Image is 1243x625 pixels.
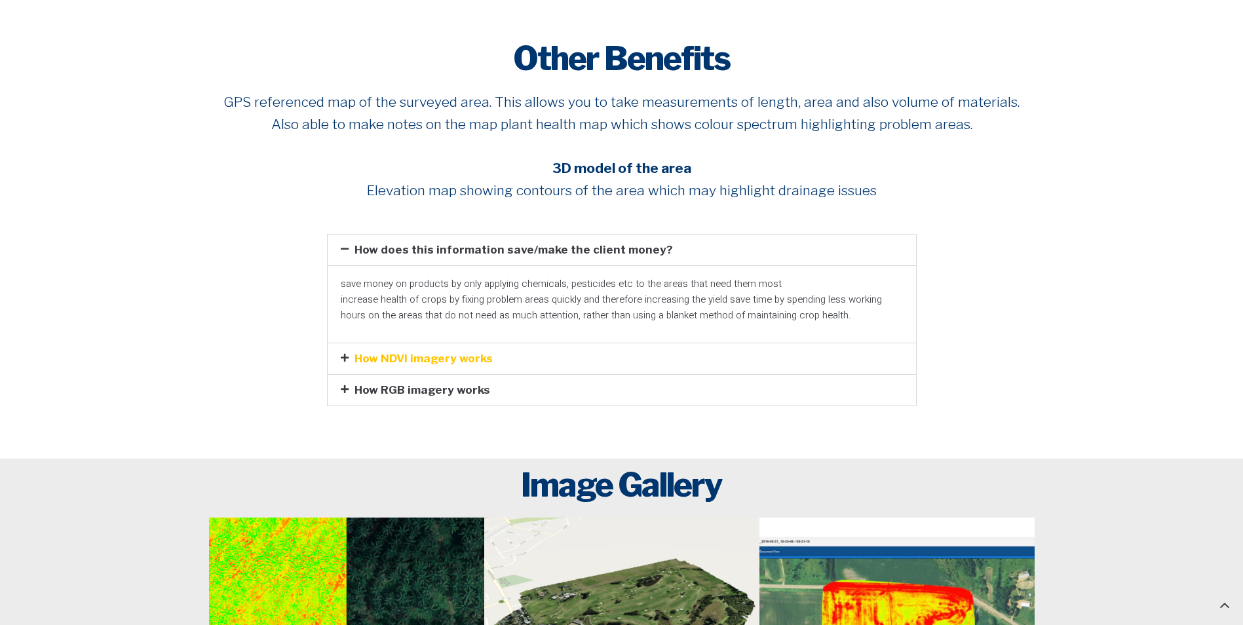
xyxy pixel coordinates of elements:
[552,160,691,176] strong: 3D model of the area
[328,375,916,406] div: How RGB imagery works
[209,465,1035,504] h2: Image Gallery
[209,180,1035,202] div: Elevation map showing contours of the area which may highlight drainage issues
[354,383,490,396] a: How RGB imagery works
[341,276,903,323] p: save money on products by only applying chemicals, pesticides etc to the areas that need them mos...
[209,39,1035,78] h2: Other Benefits
[328,235,916,265] div: How does this information save/make the client money?
[354,243,673,256] a: How does this information save/make the client money?
[209,91,1035,135] div: GPS referenced map of the surveyed area. This allows you to take measurements of length, area and...
[328,265,916,343] div: How does this information save/make the client money?
[328,343,916,374] div: How NDVI imagery works
[354,352,493,365] a: How NDVI imagery works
